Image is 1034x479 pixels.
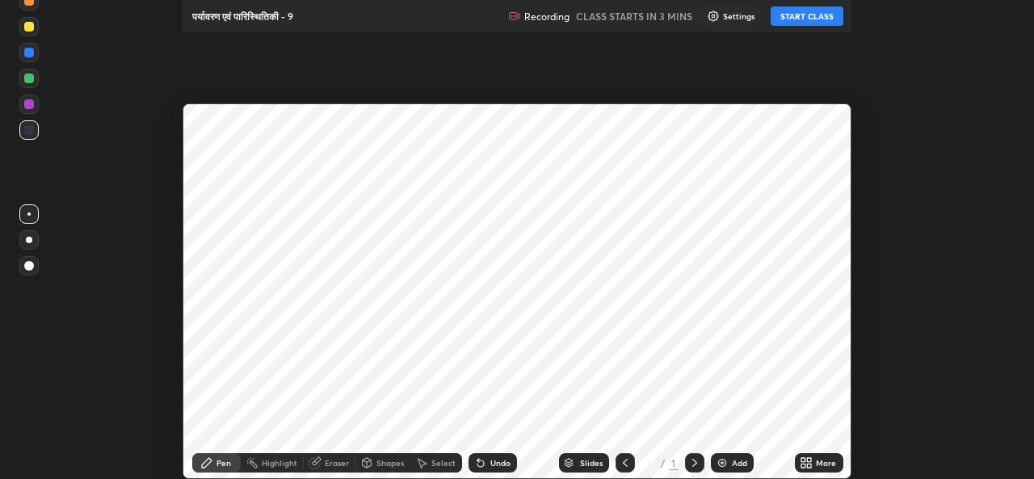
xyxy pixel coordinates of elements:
[524,11,570,23] p: Recording
[641,458,658,468] div: 1
[490,459,511,467] div: Undo
[262,459,297,467] div: Highlight
[771,6,843,26] button: START CLASS
[816,459,836,467] div: More
[723,12,754,20] p: Settings
[431,459,456,467] div: Select
[669,456,679,470] div: 1
[376,459,404,467] div: Shapes
[661,458,666,468] div: /
[216,459,231,467] div: Pen
[325,459,349,467] div: Eraser
[508,10,521,23] img: recording.375f2c34.svg
[732,459,747,467] div: Add
[716,456,729,469] img: add-slide-button
[192,10,293,23] p: पर्यावरण एवं पारिस्थितिकी - 9
[580,459,603,467] div: Slides
[576,9,692,23] h5: CLASS STARTS IN 3 MINS
[707,10,720,23] img: class-settings-icons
